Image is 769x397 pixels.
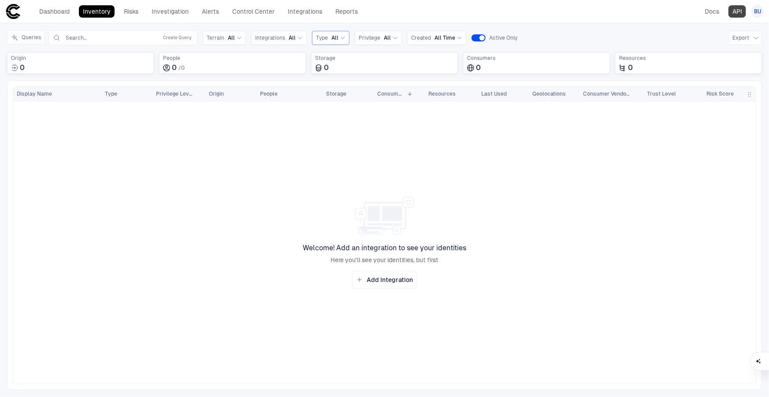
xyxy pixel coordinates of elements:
[467,55,606,62] span: Consumers
[228,5,279,18] a: Control Center
[751,5,764,18] button: BU
[120,5,142,18] a: Risks
[7,52,154,74] div: Total sources where identities were created
[20,63,25,72] span: 0
[367,276,413,284] span: Add Integration
[7,30,48,45] div: Expand queries side panel
[161,33,193,43] button: Create Query
[352,271,417,289] button: Add Integration
[532,90,566,97] span: Geolocations
[331,5,362,18] a: Reports
[331,256,438,264] span: Here you'll see your identities, but first
[359,34,380,41] span: Privilege
[260,90,278,97] span: People
[207,34,224,41] span: Terrain
[324,63,329,72] span: 0
[289,34,296,41] span: All
[476,63,481,72] span: 0
[754,8,761,15] span: BU
[7,30,45,45] button: Queries
[315,55,454,62] span: Storage
[255,34,285,41] span: Integrations
[481,90,507,97] span: Last Used
[326,90,346,97] span: Storage
[178,65,181,71] span: /
[377,90,404,97] span: Consumers
[17,90,52,97] span: Display Name
[707,90,734,97] span: Risk Score
[284,5,326,18] a: Integrations
[198,5,223,18] a: Alerts
[11,55,150,62] span: Origin
[583,90,632,97] span: Consumer Vendors
[411,34,431,41] span: Created
[331,34,338,41] span: All
[463,52,610,74] div: Total consumers using identities
[384,34,391,41] span: All
[209,90,224,97] span: Origin
[181,65,185,71] span: 0
[619,55,758,62] span: Resources
[428,90,456,97] span: Resources
[228,34,235,41] span: All
[647,90,676,97] span: Trust Level
[311,52,458,74] div: Total storage locations where identities are stored
[156,90,193,97] span: Privilege Level
[489,34,517,41] span: Active Only
[79,5,115,18] a: Inventory
[159,52,306,74] div: Total employees associated with identities
[35,5,74,18] a: Dashboard
[701,5,723,18] a: Docs
[163,55,302,62] span: People
[148,5,193,18] a: Investigation
[628,63,633,72] span: 0
[435,34,455,41] span: All Time
[316,34,328,41] span: Type
[105,90,117,97] span: Type
[615,52,762,74] div: Total resources accessed or granted by identities
[728,31,762,45] button: Export
[728,5,746,18] a: API
[303,244,466,252] span: Welcome! Add an integration to see your identities
[172,63,177,72] span: 0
